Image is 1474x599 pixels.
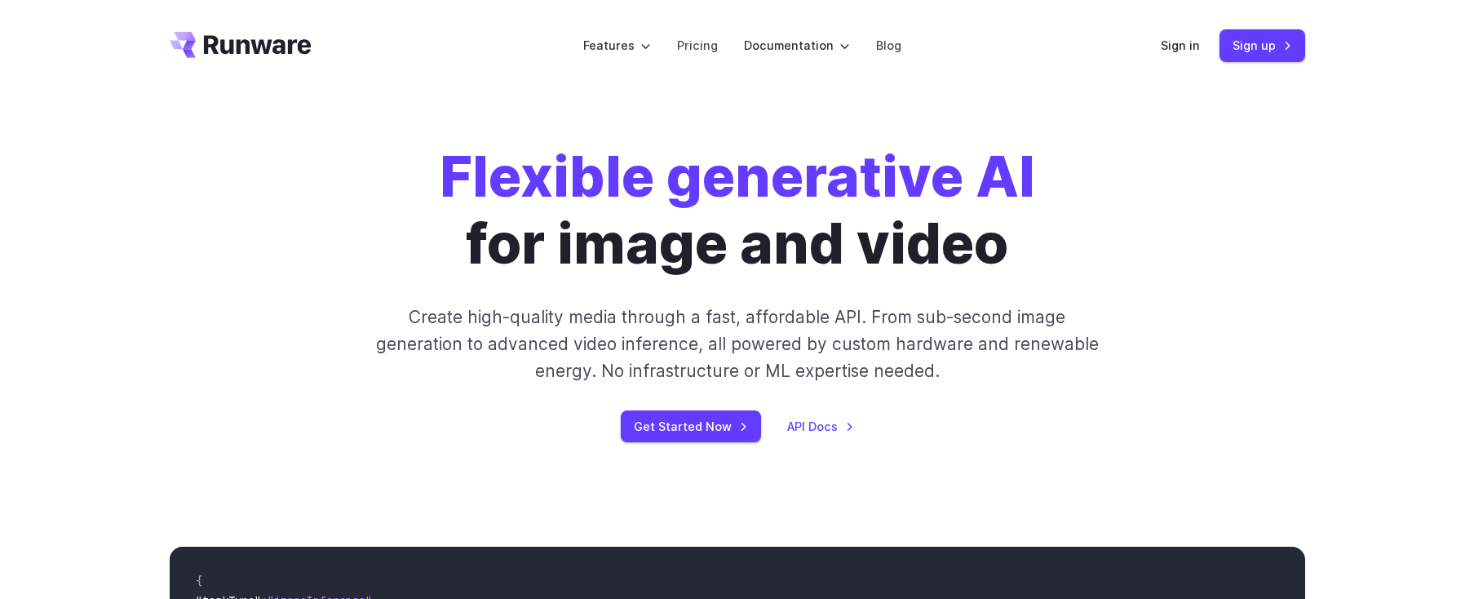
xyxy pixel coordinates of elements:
[1219,29,1305,61] a: Sign up
[677,36,718,55] a: Pricing
[621,410,761,442] a: Get Started Now
[374,304,1100,385] p: Create high-quality media through a fast, affordable API. From sub-second image generation to adv...
[744,36,850,55] label: Documentation
[1161,36,1200,55] a: Sign in
[583,36,651,55] label: Features
[196,574,202,588] span: {
[787,417,854,436] a: API Docs
[170,32,312,58] a: Go to /
[876,36,901,55] a: Blog
[440,144,1035,277] h1: for image and video
[440,143,1035,210] strong: Flexible generative AI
